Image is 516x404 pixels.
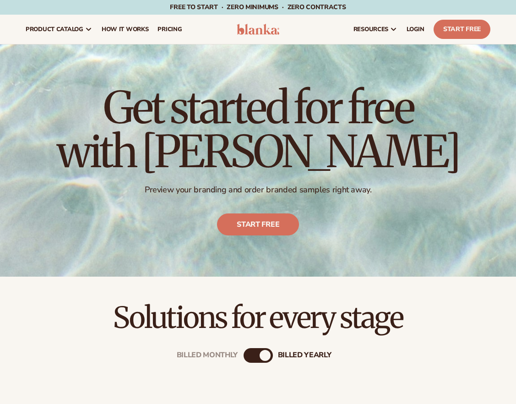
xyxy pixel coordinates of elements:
[402,15,429,44] a: LOGIN
[170,3,346,11] span: Free to start · ZERO minimums · ZERO contracts
[278,351,331,360] div: billed Yearly
[57,185,460,195] p: Preview your branding and order branded samples right away.
[21,15,97,44] a: product catalog
[57,86,460,174] h1: Get started for free with [PERSON_NAME]
[407,26,424,33] span: LOGIN
[237,24,279,35] img: logo
[97,15,153,44] a: How It Works
[349,15,402,44] a: resources
[26,26,83,33] span: product catalog
[26,302,490,333] h2: Solutions for every stage
[158,26,182,33] span: pricing
[353,26,388,33] span: resources
[102,26,149,33] span: How It Works
[434,20,490,39] a: Start Free
[217,213,299,235] a: Start free
[153,15,186,44] a: pricing
[177,351,238,360] div: Billed Monthly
